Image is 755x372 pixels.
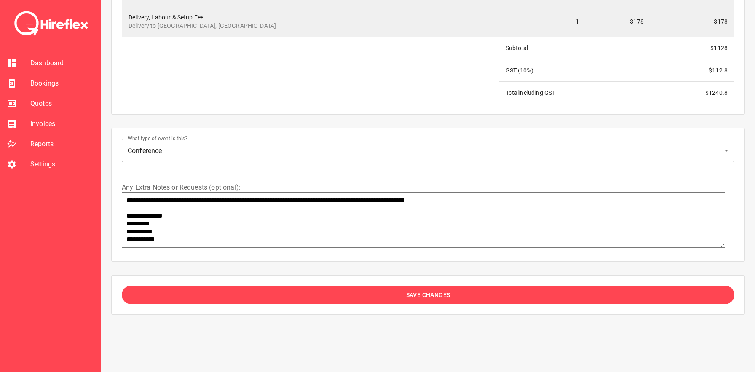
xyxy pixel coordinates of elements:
[499,82,651,104] td: Total including GST
[122,286,734,305] button: Save Changes
[651,59,734,82] td: $ 112.8
[30,119,94,129] span: Invoices
[30,139,94,149] span: Reports
[499,6,586,37] td: 1
[499,59,651,82] td: GST ( 10 %)
[128,135,188,142] label: What type of event is this?
[30,58,94,68] span: Dashboard
[651,6,734,37] td: $178
[30,159,94,169] span: Settings
[30,78,94,88] span: Bookings
[122,182,734,192] label: Any Extra Notes or Requests (optional) :
[129,21,492,30] p: Delivery to [GEOGRAPHIC_DATA], [GEOGRAPHIC_DATA]
[122,139,734,162] div: Conference
[651,82,734,104] td: $ 1240.8
[651,37,734,59] td: $ 1128
[30,99,94,109] span: Quotes
[406,290,450,300] span: Save Changes
[129,13,492,30] div: Delivery, Labour & Setup Fee
[586,6,651,37] td: $178
[499,37,651,59] td: Subtotal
